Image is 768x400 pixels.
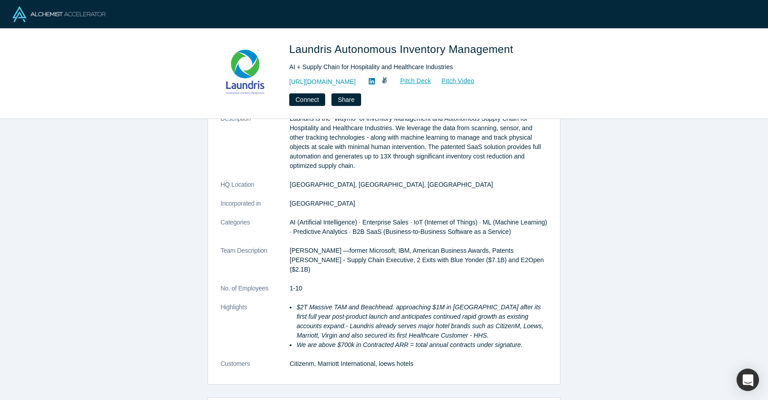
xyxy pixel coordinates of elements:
[289,62,541,72] div: AI + Supply Chain for Hospitality and Healthcare Industries
[432,76,475,86] a: Pitch Video
[290,114,547,171] p: Laundris is the “Waymo” of Inventory Management and Autonomous Supply Chain for Hospitality and H...
[296,303,543,339] em: $2T Massive TAM and Beachhead. approaching $1M in [GEOGRAPHIC_DATA] after its first full year pos...
[390,76,432,86] a: Pitch Deck
[290,199,547,208] dd: [GEOGRAPHIC_DATA]
[290,219,547,235] span: AI (Artificial Intelligence) · Enterprise Sales · IoT (Internet of Things) · ML (Machine Learning...
[221,303,290,359] dt: Highlights
[221,246,290,284] dt: Team Description
[331,93,361,106] button: Share
[13,6,106,22] img: Alchemist Logo
[290,359,547,369] dd: Citizenm, Marriott International, loews hotels
[290,246,547,274] p: [PERSON_NAME] —former Microsoft, IBM, American Business Awards, Patents [PERSON_NAME] - Supply Ch...
[289,93,325,106] button: Connect
[214,41,277,104] img: Laundris Autonomous Inventory Management's Logo
[221,199,290,218] dt: Incorporated in
[221,180,290,199] dt: HQ Location
[289,77,356,87] a: [URL][DOMAIN_NAME]
[221,114,290,180] dt: Description
[289,43,516,55] span: Laundris Autonomous Inventory Management
[221,359,290,378] dt: Customers
[290,284,547,293] dd: 1-10
[221,284,290,303] dt: No. of Employees
[221,218,290,246] dt: Categories
[296,341,522,348] em: We are above $700k in Contracted ARR = total annual contracts under signature.
[290,180,547,189] dd: [GEOGRAPHIC_DATA], [GEOGRAPHIC_DATA], [GEOGRAPHIC_DATA]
